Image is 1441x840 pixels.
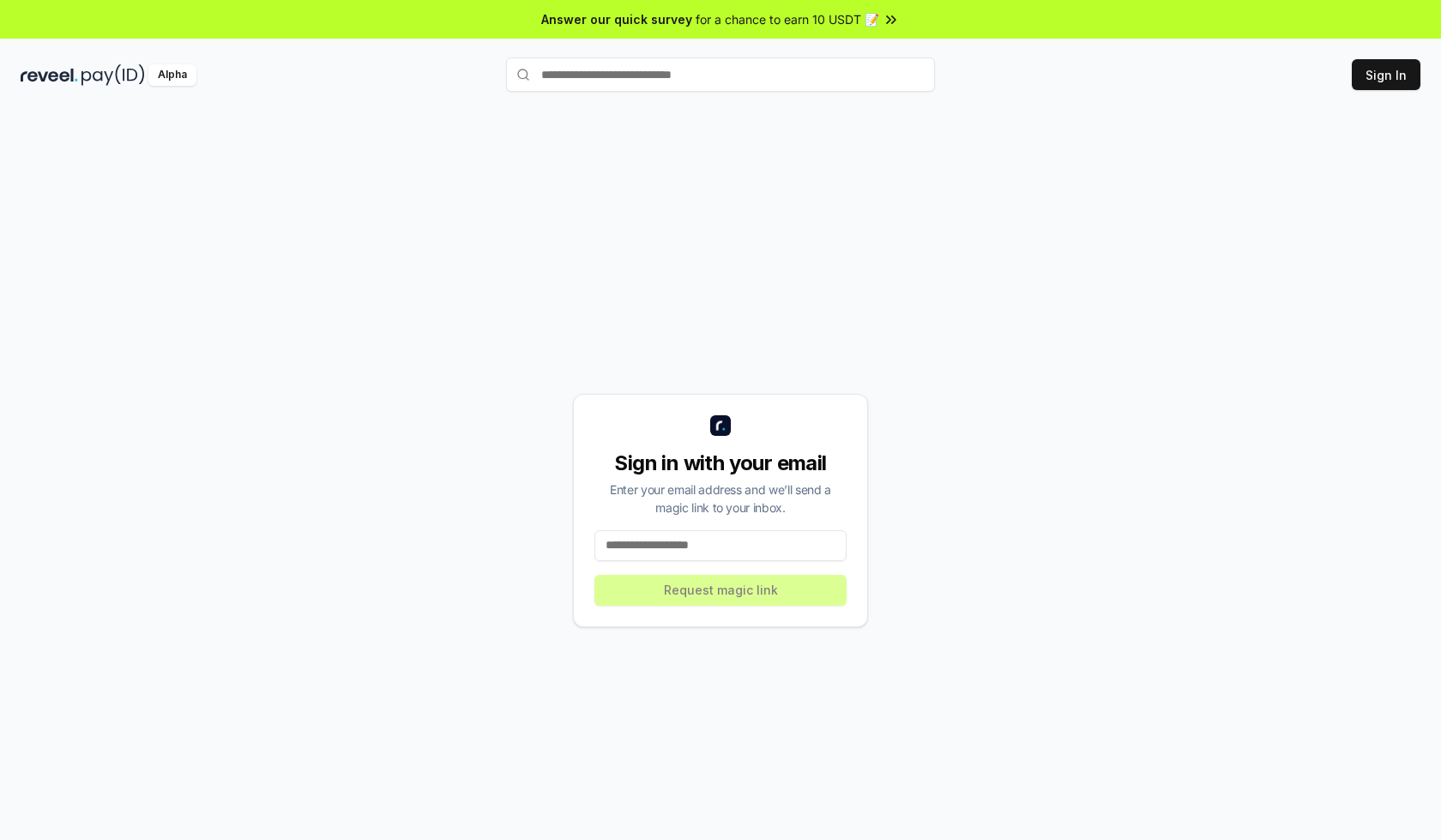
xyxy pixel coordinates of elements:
[1352,59,1420,90] button: Sign In
[710,415,731,436] img: logo_small
[81,64,145,86] img: pay_id
[21,64,78,86] img: reveel_dark
[594,450,847,477] div: Sign in with your email
[148,64,196,86] div: Alpha
[594,480,847,517] div: Enter your email address and we’ll send a magic link to your inbox.
[696,10,879,28] span: for a chance to earn 10 USDT 📝
[541,10,692,28] span: Answer our quick survey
